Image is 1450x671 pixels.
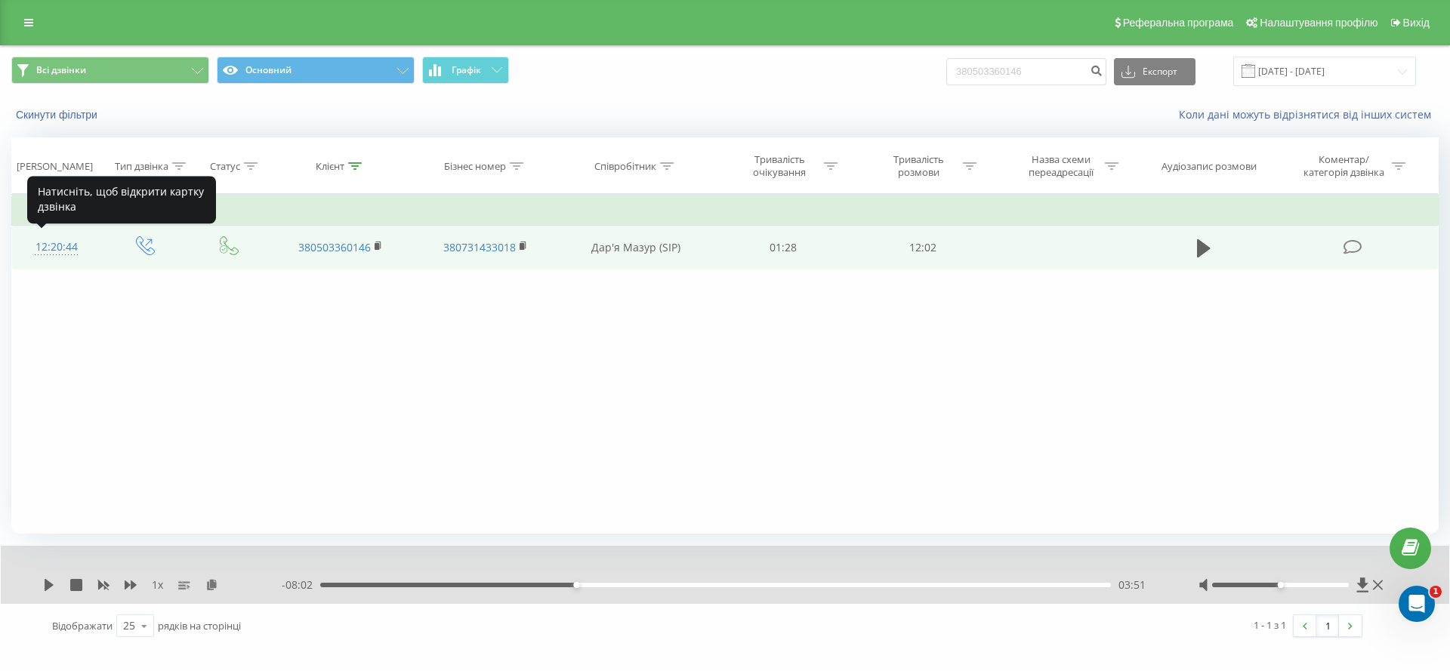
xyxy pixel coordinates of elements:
[1316,615,1339,636] a: 1
[12,195,1439,226] td: Сьогодні
[152,577,163,593] span: 1 x
[11,57,209,84] button: Всі дзвінки
[422,57,509,84] button: Графік
[27,176,216,223] div: Натисніть, щоб відкрити картку дзвінка
[573,582,579,588] div: Accessibility label
[1162,160,1257,173] div: Аудіозапис розмови
[1430,586,1442,598] span: 1
[1403,17,1430,29] span: Вихід
[217,57,415,84] button: Основний
[123,618,135,633] div: 25
[210,160,240,173] div: Статус
[594,160,656,173] div: Співробітник
[1260,17,1377,29] span: Налаштування профілю
[17,160,93,173] div: [PERSON_NAME]
[1123,17,1234,29] span: Реферальна програма
[1114,58,1195,85] button: Експорт
[11,108,105,122] button: Скинути фільтри
[443,240,516,254] a: 380731433018
[27,232,86,262] div: 12:20:44
[444,160,506,173] div: Бізнес номер
[739,153,820,179] div: Тривалість очікування
[298,240,371,254] a: 380503360146
[158,619,241,633] span: рядків на сторінці
[946,58,1106,85] input: Пошук за номером
[714,226,853,269] td: 01:28
[1300,153,1388,179] div: Коментар/категорія дзвінка
[282,577,320,593] span: - 08:02
[878,153,959,179] div: Тривалість розмови
[1277,582,1283,588] div: Accessibility label
[557,226,714,269] td: Дар'я Мазур (SIP)
[52,619,113,633] span: Відображати
[1254,617,1286,633] div: 1 - 1 з 1
[853,226,992,269] td: 12:02
[1399,586,1435,622] iframe: Intercom live chat
[316,160,344,173] div: Клієнт
[115,160,168,173] div: Тип дзвінка
[1020,153,1101,179] div: Назва схеми переадресації
[36,64,86,76] span: Всі дзвінки
[1179,107,1439,122] a: Коли дані можуть відрізнятися вiд інших систем
[452,65,481,75] span: Графік
[1118,577,1146,593] span: 03:51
